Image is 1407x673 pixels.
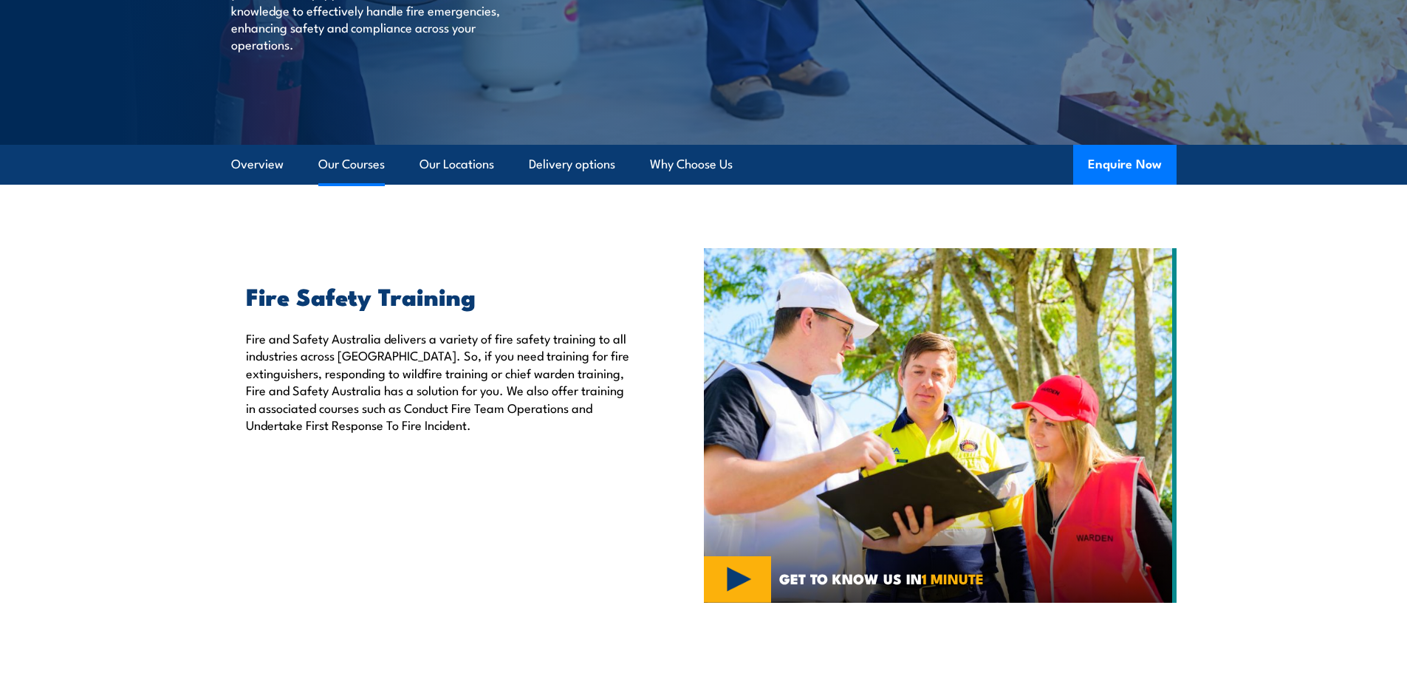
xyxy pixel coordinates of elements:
a: Delivery options [529,145,615,184]
h2: Fire Safety Training [246,285,636,306]
p: Fire and Safety Australia delivers a variety of fire safety training to all industries across [GE... [246,329,636,433]
a: Why Choose Us [650,145,733,184]
span: GET TO KNOW US IN [779,572,984,585]
a: Overview [231,145,284,184]
a: Our Locations [420,145,494,184]
button: Enquire Now [1073,145,1177,185]
img: Fire Safety Training Courses [704,248,1177,603]
strong: 1 MINUTE [922,567,984,589]
a: Our Courses [318,145,385,184]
